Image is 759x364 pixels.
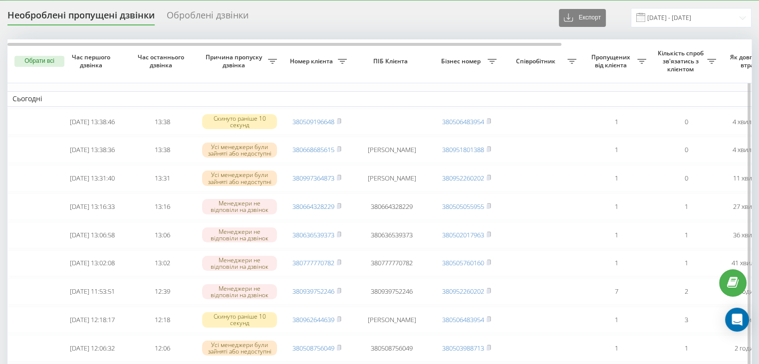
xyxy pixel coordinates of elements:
td: 13:16 [127,193,197,220]
td: [DATE] 13:02:08 [57,250,127,277]
td: 7 [581,278,651,305]
a: 380636539373 [292,230,334,239]
td: 1 [651,193,721,220]
td: [DATE] 13:38:46 [57,109,127,135]
td: [DATE] 11:53:51 [57,278,127,305]
td: 3 [651,307,721,333]
div: Менеджери не відповіли на дзвінок [202,227,277,242]
span: Співробітник [506,57,567,65]
td: 0 [651,165,721,191]
td: 0 [651,137,721,163]
span: Кількість спроб зв'язатись з клієнтом [656,49,707,73]
td: 13:38 [127,109,197,135]
td: 12:18 [127,307,197,333]
td: 1 [581,250,651,277]
div: Оброблені дзвінки [167,10,249,25]
span: Номер клієнта [287,57,338,65]
div: Open Intercom Messenger [725,308,749,332]
a: 380502017963 [442,230,484,239]
td: 380664328229 [352,193,432,220]
td: [PERSON_NAME] [352,307,432,333]
span: Час останнього дзвінка [135,53,189,69]
td: 13:02 [127,250,197,277]
td: 1 [581,193,651,220]
button: Обрати всі [14,56,64,67]
td: 1 [581,109,651,135]
td: [DATE] 13:31:40 [57,165,127,191]
td: 1 [581,307,651,333]
div: Усі менеджери були зайняті або недоступні [202,341,277,356]
span: ПІБ Клієнта [360,57,423,65]
td: 12:06 [127,335,197,362]
span: Причина пропуску дзвінка [202,53,268,69]
a: 380777770782 [292,258,334,267]
a: 380508756049 [292,344,334,353]
td: [DATE] 13:38:36 [57,137,127,163]
a: 380503988713 [442,344,484,353]
td: [PERSON_NAME] [352,137,432,163]
a: 380506483954 [442,117,484,126]
td: 13:06 [127,222,197,248]
a: 380506483954 [442,315,484,324]
td: 13:31 [127,165,197,191]
td: [DATE] 13:16:33 [57,193,127,220]
div: Менеджери не відповіли на дзвінок [202,284,277,299]
a: 380509196648 [292,117,334,126]
td: 1 [651,222,721,248]
a: 380505055955 [442,202,484,211]
div: Необроблені пропущені дзвінки [7,10,155,25]
td: 380636539373 [352,222,432,248]
div: Менеджери не відповіли на дзвінок [202,199,277,214]
td: 1 [581,222,651,248]
td: 2 [651,278,721,305]
a: 380952260202 [442,174,484,182]
td: [DATE] 12:18:17 [57,307,127,333]
td: [DATE] 13:06:58 [57,222,127,248]
span: Час першого дзвінка [65,53,119,69]
td: 0 [651,109,721,135]
span: Пропущених від клієнта [586,53,637,69]
a: 380962644639 [292,315,334,324]
div: Усі менеджери були зайняті або недоступні [202,171,277,185]
div: Усі менеджери були зайняті або недоступні [202,143,277,158]
td: 380777770782 [352,250,432,277]
a: 380664328229 [292,202,334,211]
a: 380505760160 [442,258,484,267]
td: [PERSON_NAME] [352,165,432,191]
td: 1 [651,250,721,277]
td: 380508756049 [352,335,432,362]
a: 380951801388 [442,145,484,154]
a: 380939752246 [292,287,334,296]
td: 1 [581,335,651,362]
span: Бізнес номер [437,57,488,65]
td: 1 [581,165,651,191]
a: 380668685615 [292,145,334,154]
td: 12:39 [127,278,197,305]
td: 1 [651,335,721,362]
a: 380997364873 [292,174,334,182]
div: Скинуто раніше 10 секунд [202,114,277,129]
button: Експорт [559,9,606,27]
div: Менеджери не відповіли на дзвінок [202,256,277,271]
div: Скинуто раніше 10 секунд [202,312,277,327]
td: [DATE] 12:06:32 [57,335,127,362]
td: 380939752246 [352,278,432,305]
td: 13:38 [127,137,197,163]
a: 380952260202 [442,287,484,296]
td: 1 [581,137,651,163]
